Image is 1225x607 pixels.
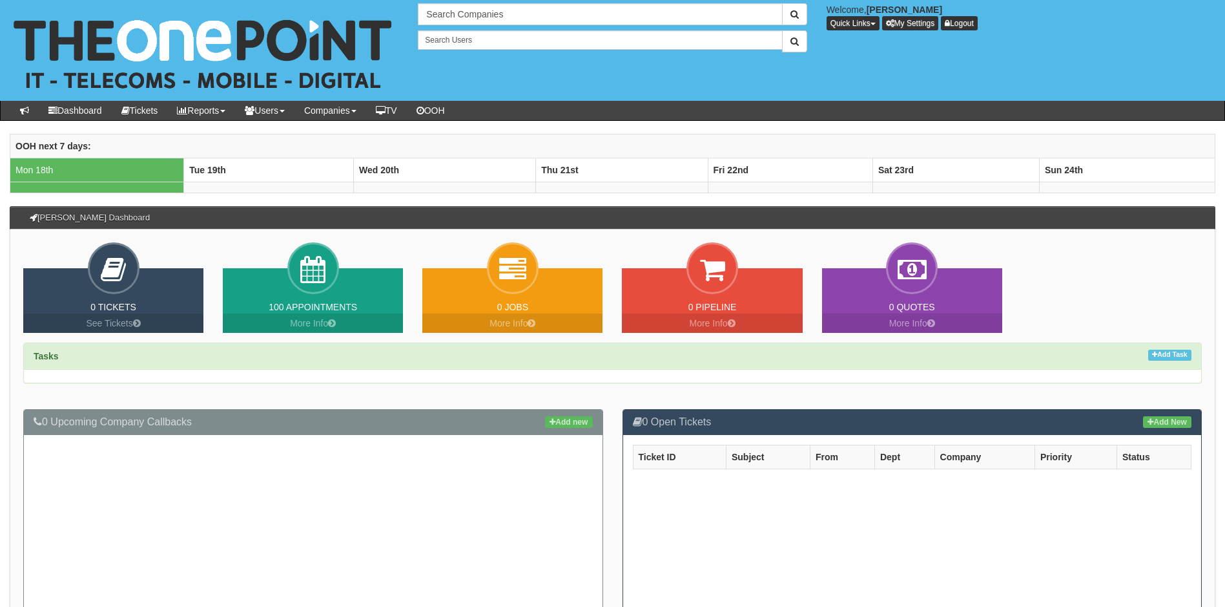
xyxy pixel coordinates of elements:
a: Tickets [112,101,168,120]
a: Companies [294,101,366,120]
h3: 0 Upcoming Company Callbacks [34,416,593,428]
a: More Info [422,314,602,333]
div: Welcome, [817,3,1225,30]
th: Company [934,445,1035,469]
input: Search Companies [418,3,782,25]
th: Ticket ID [633,445,726,469]
a: More Info [622,314,802,333]
a: Logout [941,16,978,30]
th: From [810,445,874,469]
h3: [PERSON_NAME] Dashboard [23,207,156,229]
a: 100 Appointments [269,302,357,312]
a: 0 Tickets [90,302,136,312]
td: Mon 18th [10,158,184,182]
a: My Settings [882,16,939,30]
th: Priority [1035,445,1117,469]
a: 0 Quotes [889,302,935,312]
a: TV [366,101,407,120]
a: Add Task [1148,350,1191,361]
th: Status [1117,445,1191,469]
th: Sun 24th [1039,158,1215,182]
a: Add New [1143,416,1191,428]
a: Users [235,101,294,120]
a: 0 Jobs [497,302,528,312]
a: Add new [545,416,592,428]
a: More Info [822,314,1002,333]
th: OOH next 7 days: [10,134,1215,158]
th: Thu 21st [536,158,708,182]
input: Search Users [418,30,782,50]
th: Tue 19th [184,158,354,182]
th: Sat 23rd [872,158,1039,182]
strong: Tasks [34,351,59,361]
th: Dept [874,445,934,469]
a: More Info [223,314,403,333]
th: Wed 20th [353,158,535,182]
b: [PERSON_NAME] [867,5,942,15]
th: Subject [726,445,810,469]
button: Quick Links [827,16,880,30]
h3: 0 Open Tickets [633,416,1192,428]
a: Dashboard [39,101,112,120]
a: Reports [167,101,235,120]
a: See Tickets [23,314,203,333]
th: Fri 22nd [708,158,872,182]
a: OOH [407,101,455,120]
a: 0 Pipeline [688,302,737,312]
